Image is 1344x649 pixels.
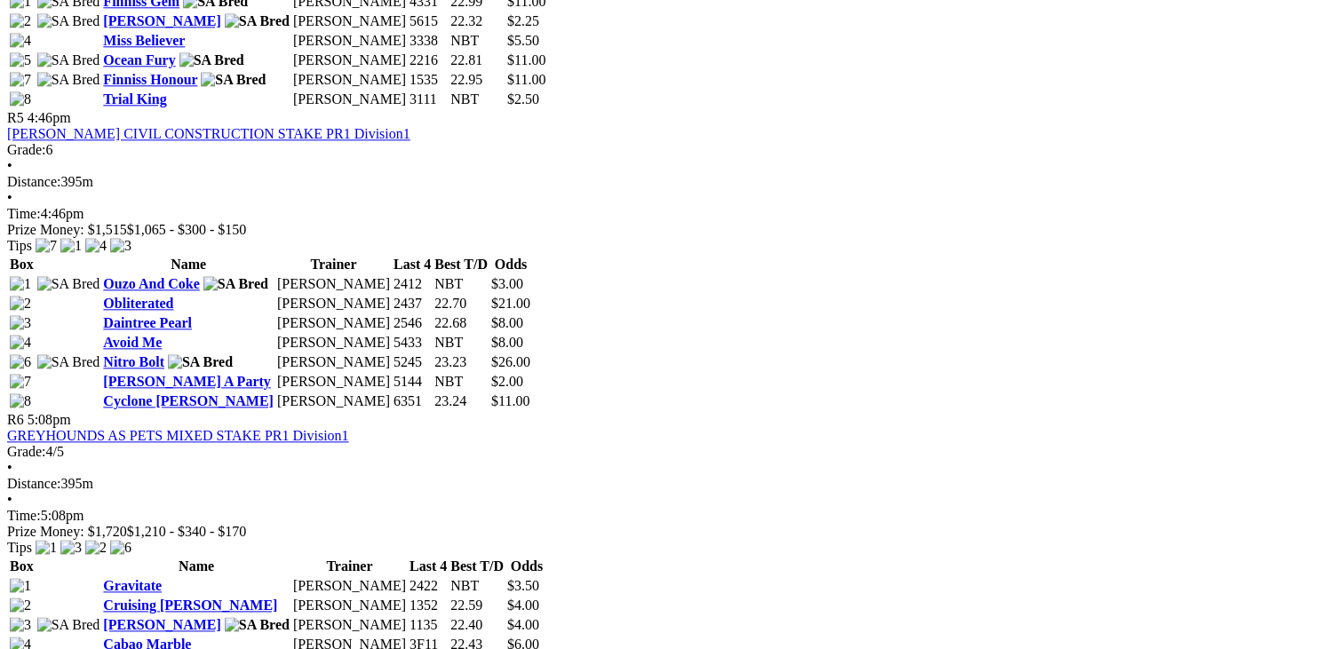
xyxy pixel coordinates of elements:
td: 3111 [409,91,448,108]
td: [PERSON_NAME] [292,577,407,595]
td: 22.32 [449,12,505,30]
td: 22.59 [449,597,505,614]
img: SA Bred [201,72,266,88]
a: Obliterated [103,296,173,311]
img: 3 [10,315,31,331]
span: $1,210 - $340 - $170 [127,524,247,539]
img: 8 [10,91,31,107]
td: 2437 [393,295,432,313]
td: [PERSON_NAME] [292,616,407,634]
div: 6 [7,142,1337,158]
td: 2412 [393,275,432,293]
td: 22.70 [433,295,489,313]
td: 22.81 [449,51,505,69]
img: SA Bred [37,52,100,68]
span: $5.50 [507,33,539,48]
td: NBT [433,275,489,293]
span: $11.00 [507,52,545,67]
img: 1 [36,540,57,556]
td: [PERSON_NAME] [292,91,407,108]
img: 1 [10,276,31,292]
span: R6 [7,412,24,427]
span: $2.50 [507,91,539,107]
td: 6351 [393,392,432,410]
img: 2 [10,598,31,613]
img: 7 [10,374,31,390]
span: R5 [7,110,24,125]
span: Grade: [7,444,46,459]
img: 7 [10,72,31,88]
span: Time: [7,206,41,221]
span: $26.00 [491,354,530,369]
td: [PERSON_NAME] [292,71,407,89]
span: Distance: [7,476,60,491]
img: 1 [60,238,82,254]
td: [PERSON_NAME] [276,295,391,313]
td: 1135 [409,616,448,634]
td: 1535 [409,71,448,89]
span: Distance: [7,174,60,189]
a: Cyclone [PERSON_NAME] [103,393,274,408]
img: SA Bred [225,13,290,29]
td: 5245 [393,353,432,371]
span: 4:46pm [28,110,71,125]
td: 2546 [393,314,432,332]
span: $2.00 [491,374,523,389]
td: [PERSON_NAME] [276,275,391,293]
th: Trainer [292,558,407,575]
td: [PERSON_NAME] [292,597,407,614]
span: $11.00 [491,393,529,408]
a: [PERSON_NAME] [103,617,220,632]
img: 8 [10,393,31,409]
th: Last 4 [393,256,432,273]
img: SA Bred [179,52,244,68]
span: $11.00 [507,72,545,87]
td: NBT [449,577,505,595]
th: Name [102,558,290,575]
a: [PERSON_NAME] A Party [103,374,270,389]
img: 3 [110,238,131,254]
span: $4.00 [507,617,539,632]
th: Last 4 [409,558,448,575]
td: [PERSON_NAME] [292,51,407,69]
th: Odds [506,558,547,575]
a: Cruising [PERSON_NAME] [103,598,277,613]
td: [PERSON_NAME] [276,353,391,371]
span: Grade: [7,142,46,157]
th: Best T/D [433,256,489,273]
img: 4 [10,335,31,351]
td: 2422 [409,577,448,595]
a: GREYHOUNDS AS PETS MIXED STAKE PR1 Division1 [7,428,349,443]
a: [PERSON_NAME] CIVIL CONSTRUCTION STAKE PR1 Division1 [7,126,410,141]
td: NBT [449,32,505,50]
td: 22.95 [449,71,505,89]
td: 22.40 [449,616,505,634]
td: [PERSON_NAME] [292,12,407,30]
span: $1,065 - $300 - $150 [127,222,247,237]
div: 5:08pm [7,508,1337,524]
img: 1 [10,578,31,594]
td: 22.68 [433,314,489,332]
a: Gravitate [103,578,162,593]
img: 3 [60,540,82,556]
span: • [7,190,12,205]
div: 4:46pm [7,206,1337,222]
span: 5:08pm [28,412,71,427]
img: SA Bred [37,13,100,29]
span: $8.00 [491,315,523,330]
div: Prize Money: $1,515 [7,222,1337,238]
img: SA Bred [168,354,233,370]
td: 1352 [409,597,448,614]
div: 395m [7,174,1337,190]
span: $21.00 [491,296,530,311]
td: [PERSON_NAME] [292,32,407,50]
a: [PERSON_NAME] [103,13,220,28]
th: Best T/D [449,558,505,575]
img: 6 [110,540,131,556]
a: Finniss Honour [103,72,197,87]
a: Avoid Me [103,335,162,350]
td: NBT [449,91,505,108]
img: 4 [10,33,31,49]
div: 4/5 [7,444,1337,460]
img: SA Bred [37,72,100,88]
